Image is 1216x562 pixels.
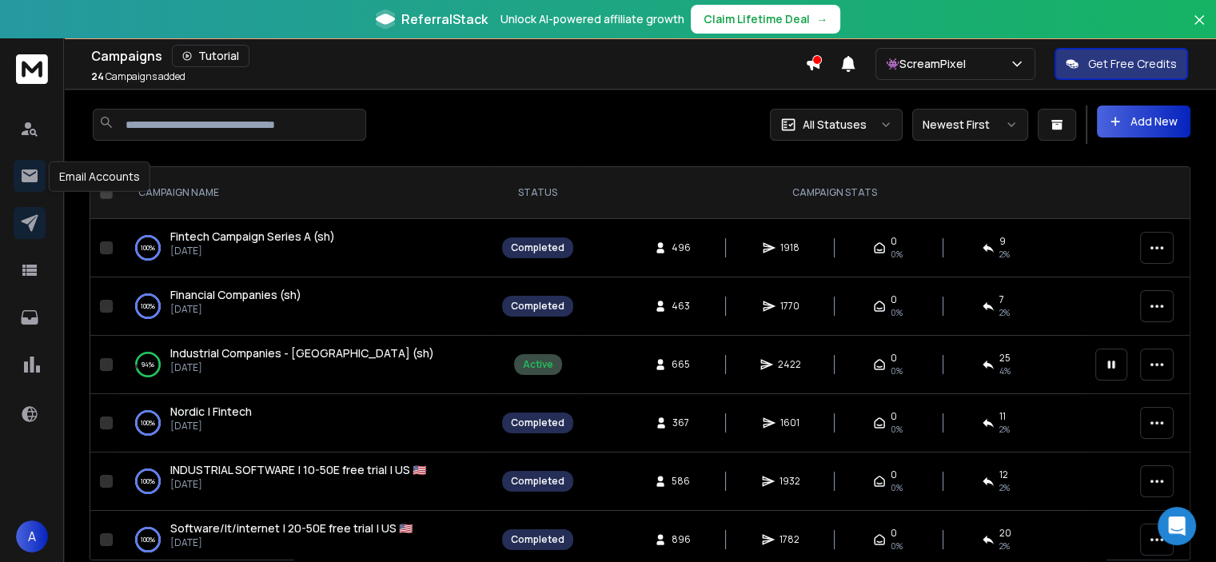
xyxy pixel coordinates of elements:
p: 100 % [141,298,155,314]
th: CAMPAIGN NAME [119,167,492,219]
span: 20 [999,527,1011,540]
div: Completed [511,533,564,546]
span: 1918 [780,241,799,254]
div: Email Accounts [49,161,150,192]
span: 0% [891,365,903,377]
span: 25 [999,352,1011,365]
span: 0% [891,423,903,436]
th: STATUS [492,167,583,219]
p: [DATE] [170,361,434,374]
a: Nordic | Fintech [170,404,252,420]
button: A [16,520,48,552]
span: 24 [91,70,104,83]
a: Financial Companies (sh) [170,287,301,303]
p: [DATE] [170,303,301,316]
p: [DATE] [170,478,426,491]
td: 100%INDUSTRIAL SOFTWARE | 10-50E free trial | US 🇺🇸[DATE] [119,452,492,511]
span: 7 [999,293,1004,306]
span: 0 [891,468,897,481]
div: Active [523,358,553,371]
span: 0% [891,540,903,552]
p: 100 % [141,473,155,489]
a: Industrial Companies - [GEOGRAPHIC_DATA] (sh) [170,345,434,361]
p: 100 % [141,415,155,431]
button: Get Free Credits [1055,48,1188,80]
p: [DATE] [170,536,413,549]
td: 94%Industrial Companies - [GEOGRAPHIC_DATA] (sh)[DATE] [119,336,492,394]
span: 1782 [779,533,799,546]
span: 2 % [999,423,1010,436]
td: 100%Nordic | Fintech[DATE] [119,394,492,452]
p: [DATE] [170,245,335,257]
span: Fintech Campaign Series A (sh) [170,229,335,244]
span: 2 % [999,248,1010,261]
button: Newest First [912,109,1028,141]
span: 0% [891,306,903,319]
p: 100 % [141,240,155,256]
span: 4 % [999,365,1011,377]
td: 100%Fintech Campaign Series A (sh)[DATE] [119,219,492,277]
a: Software/It/internet | 20-50E free trial | US 🇺🇸 [170,520,413,536]
div: Completed [511,241,564,254]
span: 896 [672,533,691,546]
div: Completed [511,417,564,429]
span: 0% [891,248,903,261]
span: 1770 [780,300,799,313]
button: Claim Lifetime Deal→ [691,5,840,34]
div: Completed [511,475,564,488]
span: 2 % [999,306,1010,319]
p: Unlock AI-powered affiliate growth [500,11,684,27]
span: 0 [891,410,897,423]
button: Tutorial [172,45,249,67]
span: 665 [672,358,690,371]
span: 0 [891,352,897,365]
p: 100 % [141,532,155,548]
span: 367 [672,417,689,429]
button: Close banner [1189,10,1210,48]
span: 11 [999,410,1006,423]
span: → [816,11,827,27]
p: Campaigns added [91,70,185,83]
span: 9 [999,235,1006,248]
span: 2 % [999,540,1010,552]
span: 1601 [780,417,799,429]
span: 0 [891,235,897,248]
div: Open Intercom Messenger [1158,507,1196,545]
p: [DATE] [170,420,252,432]
td: 100%Financial Companies (sh)[DATE] [119,277,492,336]
div: Completed [511,300,564,313]
p: All Statuses [803,117,867,133]
div: Campaigns [91,45,805,67]
th: CAMPAIGN STATS [583,167,1086,219]
a: Fintech Campaign Series A (sh) [170,229,335,245]
span: 0 [891,293,897,306]
span: Nordic | Fintech [170,404,252,419]
span: 2422 [778,358,801,371]
p: Get Free Credits [1088,56,1177,72]
span: 1932 [779,475,800,488]
span: Financial Companies (sh) [170,287,301,302]
span: 586 [672,475,690,488]
span: 0 [891,527,897,540]
span: 496 [672,241,691,254]
p: 👾ScreamPixel [886,56,972,72]
span: 12 [999,468,1008,481]
a: INDUSTRIAL SOFTWARE | 10-50E free trial | US 🇺🇸 [170,462,426,478]
span: INDUSTRIAL SOFTWARE | 10-50E free trial | US 🇺🇸 [170,462,426,477]
span: 2 % [999,481,1010,494]
button: Add New [1097,106,1190,138]
span: ReferralStack [401,10,488,29]
span: 0% [891,481,903,494]
span: 463 [672,300,690,313]
p: 94 % [142,357,154,373]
